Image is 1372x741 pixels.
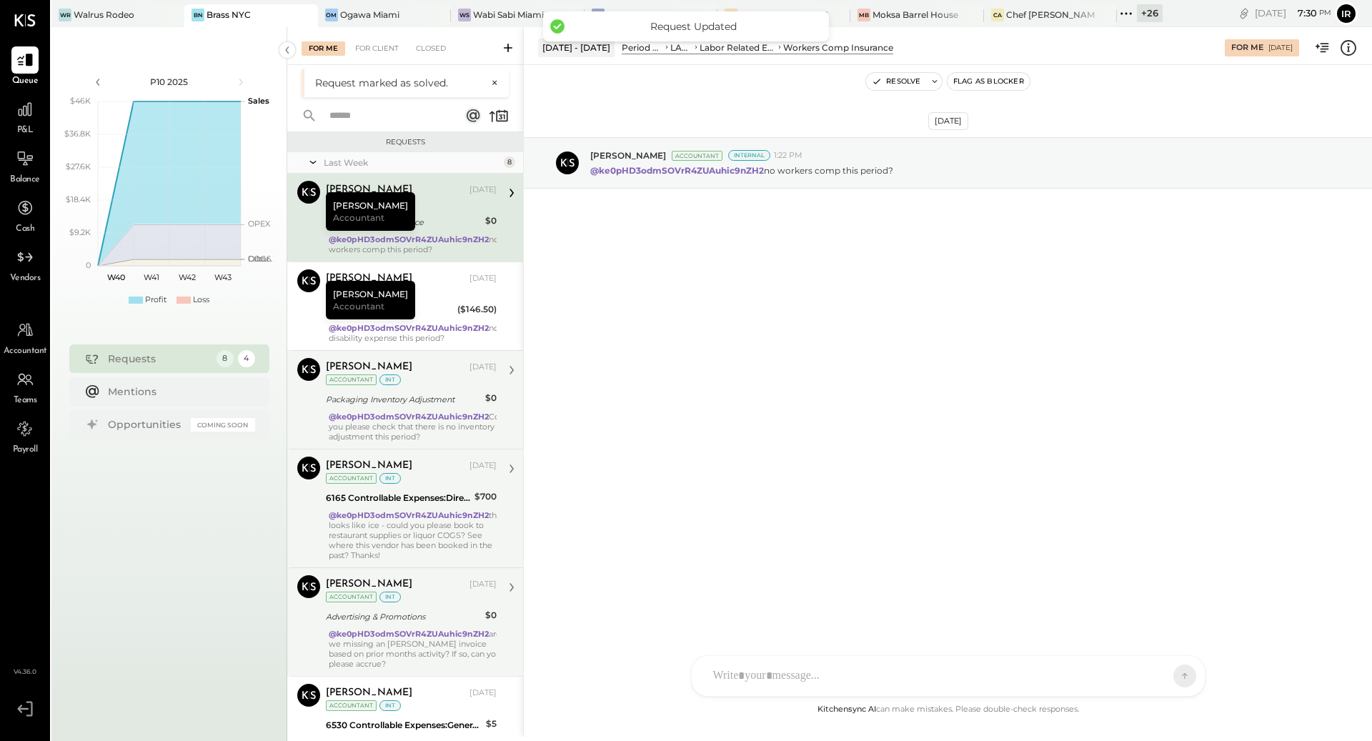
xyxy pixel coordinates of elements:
[326,718,482,732] div: 6530 Controllable Expenses:General & Administrative Expenses:Management Fees
[1268,43,1293,53] div: [DATE]
[486,717,497,731] div: $5
[1006,9,1095,21] div: Chef [PERSON_NAME]'s Vineyard Restaurant
[248,219,271,229] text: OPEX
[217,350,234,367] div: 8
[484,76,498,89] button: ×
[1231,42,1263,54] div: For Me
[326,392,481,407] div: Packaging Inventory Adjustment
[774,150,802,161] span: 1:22 PM
[329,510,502,560] div: this looks like ice - could you please book to restaurant supplies or liquor COGS? See where this...
[590,164,893,176] p: no workers comp this period?
[340,9,399,21] div: Ogawa Miami
[326,491,470,505] div: 6165 Controllable Expenses:Direct Operating Expenses:Glasses
[302,41,345,56] div: For Me
[329,234,499,254] div: no workers comp this period?
[607,9,686,21] div: Midorie Miami LLC
[783,41,893,54] div: Workers Comp Insurance
[66,161,91,171] text: $27.6K
[725,9,737,21] div: HM
[325,9,338,21] div: OM
[10,174,40,187] span: Balance
[326,374,377,385] div: Accountant
[64,129,91,139] text: $36.8K
[69,227,91,237] text: $9.2K
[469,579,497,590] div: [DATE]
[469,362,497,373] div: [DATE]
[13,444,38,457] span: Payroll
[108,417,184,432] div: Opportunities
[329,323,489,333] strong: @ke0pHD3odmSOVrR4ZUAuhic9nZH2
[1,366,49,407] a: Teams
[672,151,722,161] div: Accountant
[469,687,497,699] div: [DATE]
[191,418,255,432] div: Coming Soon
[1,244,49,285] a: Vendors
[326,686,412,700] div: [PERSON_NAME]
[670,41,692,54] div: LABOR
[144,272,159,282] text: W41
[333,300,384,312] span: Accountant
[108,352,209,366] div: Requests
[329,629,501,669] div: are we missing an [PERSON_NAME] invoice based on prior months activity? If so, can you please acc...
[866,73,926,90] button: Resolve
[329,412,489,422] strong: @ke0pHD3odmSOVrR4ZUAuhic9nZH2
[326,183,412,197] div: [PERSON_NAME]
[458,9,471,21] div: WS
[326,459,412,473] div: [PERSON_NAME]
[12,75,39,88] span: Queue
[948,73,1030,90] button: Flag as Blocker
[592,9,605,21] div: MM
[326,592,377,602] div: Accountant
[1,46,49,88] a: Queue
[333,212,384,224] span: Accountant
[1,415,49,457] a: Payroll
[1137,4,1163,22] div: + 26
[873,9,958,21] div: Moksa Barrel House
[1,317,49,358] a: Accountant
[59,9,71,21] div: WR
[740,9,829,21] div: Hiyakawa Miami LLC
[248,254,272,264] text: Occu...
[329,323,499,343] div: no disability expense this period?
[14,394,37,407] span: Teams
[329,510,489,520] strong: @ke0pHD3odmSOVrR4ZUAuhic9nZH2
[326,360,412,374] div: [PERSON_NAME]
[474,489,497,504] div: $700
[379,473,401,484] div: int
[572,20,815,33] div: Request Updated
[214,272,232,282] text: W43
[86,260,91,270] text: 0
[10,272,41,285] span: Vendors
[1255,6,1331,20] div: [DATE]
[192,9,204,21] div: BN
[326,577,412,592] div: [PERSON_NAME]
[294,137,516,147] div: Requests
[700,41,776,54] div: Labor Related Expenses
[1237,6,1251,21] div: copy link
[248,96,269,106] text: Sales
[145,294,166,306] div: Profit
[538,39,615,56] div: [DATE] - [DATE]
[728,150,770,161] div: Internal
[504,156,515,168] div: 8
[469,273,497,284] div: [DATE]
[66,194,91,204] text: $18.4K
[473,9,562,21] div: Wabi Sabi Miami LLC
[485,214,497,228] div: $0
[485,608,497,622] div: $0
[857,9,870,21] div: MB
[74,9,134,21] div: Walrus Rodeo
[409,41,453,56] div: Closed
[1,96,49,137] a: P&L
[379,592,401,602] div: int
[485,391,497,405] div: $0
[70,96,91,106] text: $46K
[329,629,489,639] strong: @ke0pHD3odmSOVrR4ZUAuhic9nZH2
[469,460,497,472] div: [DATE]
[326,272,412,286] div: [PERSON_NAME]
[1335,2,1358,25] button: Ir
[329,412,512,442] div: Could you please check that there is no inventory adjustment this period?
[17,124,34,137] span: P&L
[457,302,497,317] div: ($146.50)
[928,112,968,130] div: [DATE]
